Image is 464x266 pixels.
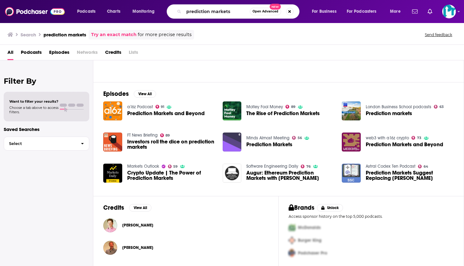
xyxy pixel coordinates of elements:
[21,47,42,60] a: Podcasts
[289,214,454,219] p: Access sponsor history on the top 5,000 podcasts.
[306,165,311,168] span: 76
[289,204,314,212] h2: Brands
[246,135,290,141] a: Minds Almost Meeting
[173,165,178,168] span: 59
[127,104,153,110] a: a16z Podcast
[103,204,124,212] h2: Credits
[127,139,215,150] a: Investors roll the dice on prediction markets
[173,4,305,19] div: Search podcasts, credits, & more...
[411,136,421,140] a: 73
[343,7,386,16] button: open menu
[103,164,122,183] img: Crypto Update | The Power of Prediction Markets
[253,10,278,13] span: Open Advanced
[342,133,361,152] a: Prediction Markets and Beyond
[103,204,151,212] a: CreditsView All
[5,6,65,17] img: Podchaser - Follow, Share and Rate Podcasts
[134,90,156,98] button: View All
[301,165,311,168] a: 76
[285,105,295,109] a: 89
[417,137,421,139] span: 73
[223,133,242,152] img: Prediction Markets
[366,164,415,169] a: Astral Codex Ten Podcast
[73,7,104,16] button: open menu
[105,47,121,60] a: Credits
[442,5,456,18] img: User Profile
[103,7,124,16] a: Charts
[127,133,158,138] a: FT News Briefing
[161,105,164,108] span: 91
[127,111,205,116] span: Prediction Markets and Beyond
[127,170,215,181] a: Crypto Update | The Power of Prediction Markets
[246,111,320,116] span: The Rise of Prediction Markets
[77,7,95,16] span: Podcasts
[122,223,153,228] a: Alex Kane
[165,134,170,137] span: 89
[286,247,298,259] img: Third Pro Logo
[49,47,69,60] a: Episodes
[366,111,412,116] a: Prediction markets
[312,7,336,16] span: For Business
[122,245,153,250] a: Doyne Farmer
[298,225,321,230] span: McDonalds
[184,7,250,16] input: Search podcasts, credits, & more...
[155,105,165,109] a: 91
[107,7,120,16] span: Charts
[246,170,334,181] span: Augur: Ethereum Prediction Markets with [PERSON_NAME]
[138,31,192,38] span: for more precise results
[7,47,13,60] a: All
[390,7,401,16] span: More
[77,47,98,60] span: Networks
[103,101,122,120] img: Prediction Markets and Beyond
[410,6,420,17] a: Show notifications dropdown
[128,7,163,16] button: open menu
[366,170,454,181] span: Prediction Markets Suggest Replacing [PERSON_NAME]
[298,137,302,139] span: 56
[424,165,428,168] span: 64
[342,164,361,183] a: Prediction Markets Suggest Replacing Biden
[129,204,151,212] button: View All
[442,5,456,18] button: Show profile menu
[342,101,361,120] img: Prediction markets
[366,142,443,147] a: Prediction Markets and Beyond
[423,32,454,37] button: Send feedback
[366,135,409,141] a: web3 with a16z crypto
[103,215,268,235] button: Alex KaneAlex Kane
[103,218,117,232] img: Alex Kane
[103,133,122,152] img: Investors roll the dice on prediction markets
[103,241,117,255] img: Doyne Farmer
[4,77,89,86] h2: Filter By
[246,142,292,147] a: Prediction Markets
[132,7,155,16] span: Monitoring
[434,105,444,109] a: 63
[292,136,302,140] a: 56
[4,137,89,151] button: Select
[298,250,327,256] span: Podchaser Pro
[91,31,137,38] a: Try an exact match
[366,104,431,110] a: London Business School podcasts
[418,165,428,168] a: 64
[223,164,242,183] a: Augur: Ethereum Prediction Markets with Joey Krug
[291,105,295,108] span: 89
[286,234,298,247] img: Second Pro Logo
[250,8,281,15] button: Open AdvancedNew
[386,7,408,16] button: open menu
[4,126,89,132] p: Saved Searches
[9,99,58,104] span: Want to filter your results?
[366,170,454,181] a: Prediction Markets Suggest Replacing Biden
[286,221,298,234] img: First Pro Logo
[298,238,322,243] span: Burger King
[103,90,156,98] a: EpisodesView All
[442,5,456,18] span: Logged in as Predictitpress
